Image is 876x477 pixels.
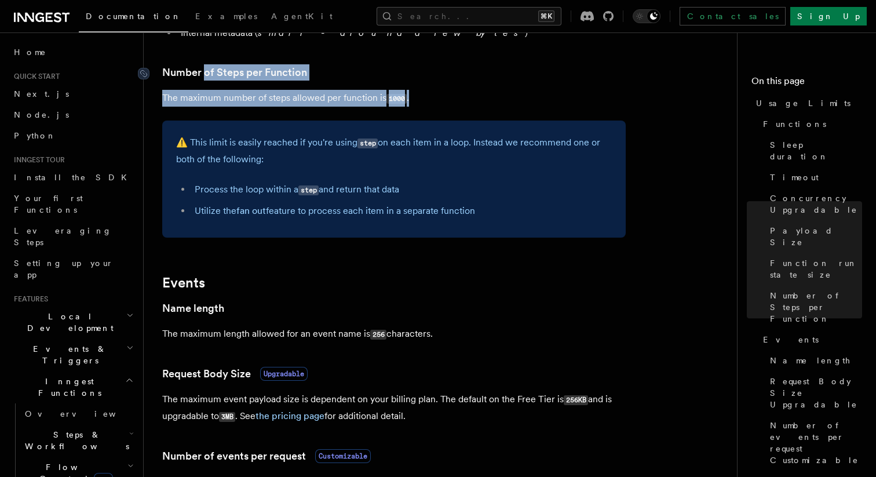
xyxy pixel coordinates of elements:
span: Request Body Size Upgradable [770,376,862,410]
a: Documentation [79,3,188,32]
span: Local Development [9,311,126,334]
code: 3MB [219,412,235,422]
a: Next.js [9,83,136,104]
span: Inngest Functions [9,376,125,399]
span: Setting up your app [14,258,114,279]
button: Local Development [9,306,136,338]
span: Next.js [14,89,69,99]
p: The maximum event payload size is dependent on your billing plan. The default on the Free Tier is... [162,391,626,425]
code: step [357,139,378,148]
span: Number of events per request Customizable [770,420,862,466]
span: AgentKit [271,12,333,21]
span: Timeout [770,172,819,183]
li: Internal metadata ( ) [177,25,626,41]
a: Request Body SizeUpgradable [162,366,308,382]
p: ⚠️ This limit is easily reached if you're using on each item in a loop. Instead we recommend one ... [176,134,612,168]
a: Your first Functions [9,188,136,220]
kbd: ⌘K [538,10,554,22]
span: Sleep duration [770,139,862,162]
a: Events [758,329,862,350]
a: Leveraging Steps [9,220,136,253]
span: Steps & Workflows [20,429,129,452]
a: Usage Limits [751,93,862,114]
span: Features [9,294,48,304]
span: Payload Size [770,225,862,248]
code: step [298,185,319,195]
a: Install the SDK [9,167,136,188]
a: Number of Steps per Function [765,285,862,329]
a: Examples [188,3,264,31]
span: Usage Limits [756,97,851,109]
span: Node.js [14,110,69,119]
a: Name length [162,300,224,316]
a: Number of events per request Customizable [765,415,862,471]
p: The maximum number of steps allowed per function is . [162,90,626,107]
span: Name length [770,355,851,366]
button: Events & Triggers [9,338,136,371]
button: Inngest Functions [9,371,136,403]
a: Contact sales [680,7,786,26]
span: Your first Functions [14,194,83,214]
a: Payload Size [765,220,862,253]
a: Concurrency Upgradable [765,188,862,220]
a: Number of Steps per Function [162,64,307,81]
li: Process the loop within a and return that data [191,181,612,198]
span: Documentation [86,12,181,21]
li: Utilize the feature to process each item in a separate function [191,203,612,219]
h4: On this page [751,74,862,93]
span: Upgradable [260,367,308,381]
a: Overview [20,403,136,424]
span: Functions [763,118,826,130]
button: Toggle dark mode [633,9,660,23]
a: Function run state size [765,253,862,285]
span: Examples [195,12,257,21]
span: Quick start [9,72,60,81]
a: AgentKit [264,3,340,31]
span: Events [763,334,819,345]
span: Function run state size [770,257,862,281]
a: Sign Up [790,7,867,26]
p: The maximum length allowed for an event name is characters. [162,326,626,343]
a: Home [9,42,136,63]
a: Events [162,275,205,291]
span: Python [14,131,56,140]
code: 256 [370,330,386,340]
span: Overview [25,409,144,418]
a: Setting up your app [9,253,136,285]
button: Search...⌘K [377,7,561,26]
a: Name length [765,350,862,371]
a: Node.js [9,104,136,125]
a: Python [9,125,136,146]
button: Steps & Workflows [20,424,136,457]
span: Home [14,46,46,58]
a: the pricing page [256,410,324,421]
span: Number of Steps per Function [770,290,862,325]
code: 1000 [386,94,407,104]
a: Functions [758,114,862,134]
span: Inngest tour [9,155,65,165]
span: Events & Triggers [9,343,126,366]
code: 256KB [564,395,588,405]
span: Install the SDK [14,173,134,182]
span: Leveraging Steps [14,226,112,247]
a: Number of events per requestCustomizable [162,448,371,464]
a: fan out [236,205,266,216]
span: Concurrency Upgradable [770,192,862,216]
a: Sleep duration [765,134,862,167]
a: Timeout [765,167,862,188]
a: Request Body Size Upgradable [765,371,862,415]
span: Customizable [315,449,371,463]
